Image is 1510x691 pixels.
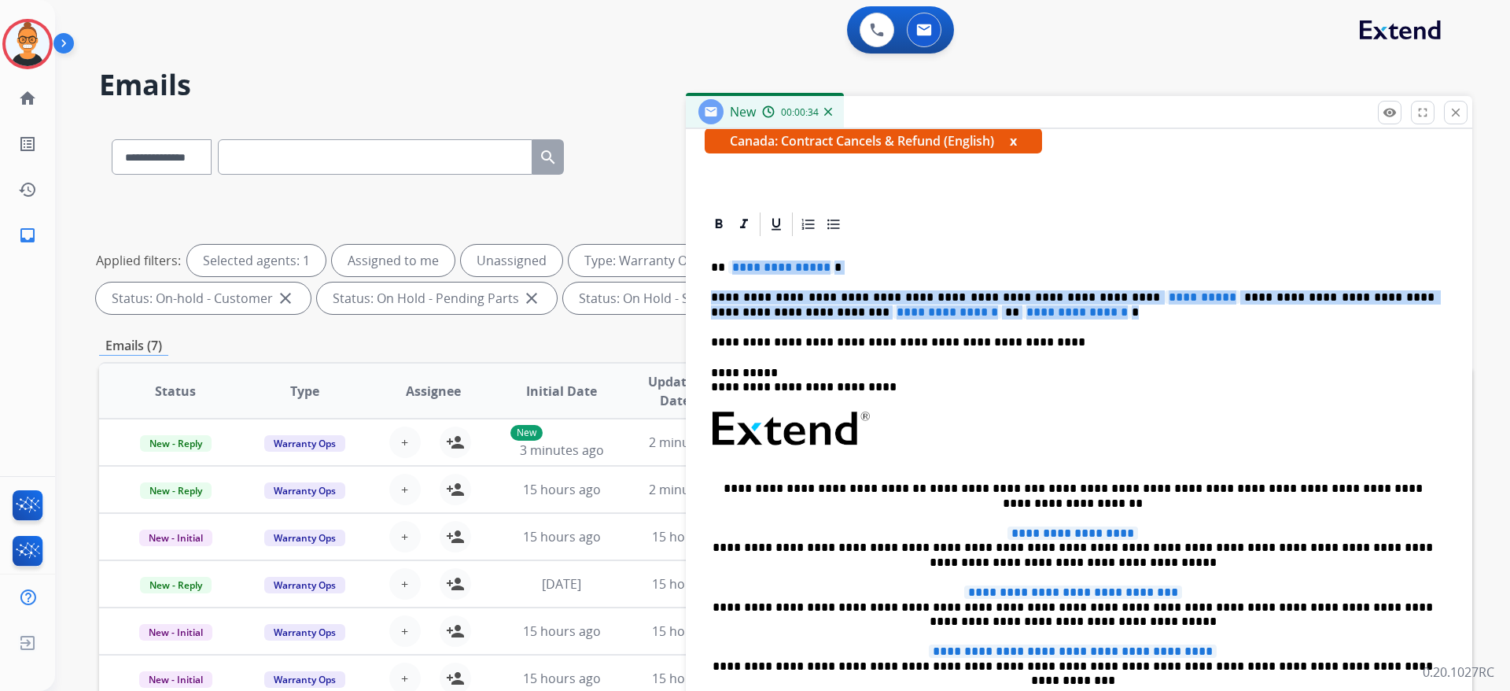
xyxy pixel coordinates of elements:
mat-icon: close [276,289,295,308]
div: Italic [732,212,756,236]
span: 15 hours ago [652,670,730,687]
h2: Emails [99,69,1472,101]
div: Ordered List [797,212,820,236]
mat-icon: list_alt [18,135,37,153]
span: + [401,669,408,688]
span: + [401,433,408,452]
mat-icon: search [539,148,558,167]
span: Warranty Ops [264,530,345,546]
div: Status: On Hold - Servicers [563,283,774,314]
span: Canada: Contract Cancels & Refund (English) [705,128,1042,153]
div: Selected agents: 1 [187,245,326,276]
span: 2 minutes ago [649,434,733,451]
span: + [401,480,408,499]
span: Status [155,382,196,401]
span: Type [290,382,319,401]
mat-icon: remove_red_eye [1383,105,1397,120]
button: + [389,615,421,647]
span: Warranty Ops [264,671,345,688]
mat-icon: person_add [446,575,465,593]
span: New - Initial [139,671,212,688]
button: + [389,427,421,458]
span: Initial Date [526,382,597,401]
button: + [389,474,421,505]
img: avatar [6,22,50,66]
span: New - Initial [139,530,212,546]
mat-icon: person_add [446,622,465,641]
p: Emails (7) [99,336,168,356]
mat-icon: person_add [446,669,465,688]
span: New - Reply [140,435,212,452]
button: + [389,521,421,552]
div: Bullet List [822,212,845,236]
span: [DATE] [542,575,581,593]
span: + [401,575,408,593]
span: New [730,103,756,120]
div: Status: On-hold - Customer [96,283,311,314]
mat-icon: fullscreen [1416,105,1430,120]
div: Bold [707,212,731,236]
span: + [401,527,408,546]
mat-icon: inbox [18,226,37,245]
p: Applied filters: [96,251,181,270]
span: Warranty Ops [264,482,345,499]
span: 15 hours ago [523,528,601,545]
span: 15 hours ago [523,623,601,640]
span: New - Reply [140,577,212,593]
div: Unassigned [461,245,562,276]
p: New [510,425,543,441]
p: 0.20.1027RC [1423,663,1494,682]
div: Assigned to me [332,245,455,276]
div: Status: On Hold - Pending Parts [317,283,557,314]
mat-icon: close [522,289,541,308]
span: Assignee [406,382,461,401]
div: Underline [764,212,788,236]
span: 00:00:34 [781,106,819,119]
mat-icon: person_add [446,433,465,452]
span: 15 hours ago [523,481,601,498]
mat-icon: home [18,89,37,108]
span: Warranty Ops [264,435,345,452]
span: 15 hours ago [652,528,730,545]
button: x [1010,131,1017,150]
span: Warranty Ops [264,624,345,641]
mat-icon: history [18,180,37,199]
span: 15 hours ago [652,623,730,640]
mat-icon: person_add [446,527,465,546]
span: Warranty Ops [264,577,345,593]
span: Updated Date [639,372,711,410]
button: + [389,568,421,600]
span: 2 minutes ago [649,481,733,498]
span: New - Reply [140,482,212,499]
span: New - Initial [139,624,212,641]
mat-icon: person_add [446,480,465,499]
div: Type: Warranty Ops [569,245,739,276]
span: 3 minutes ago [520,442,604,459]
span: 15 hours ago [523,670,601,687]
span: 15 hours ago [652,575,730,593]
mat-icon: close [1449,105,1463,120]
span: + [401,622,408,641]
